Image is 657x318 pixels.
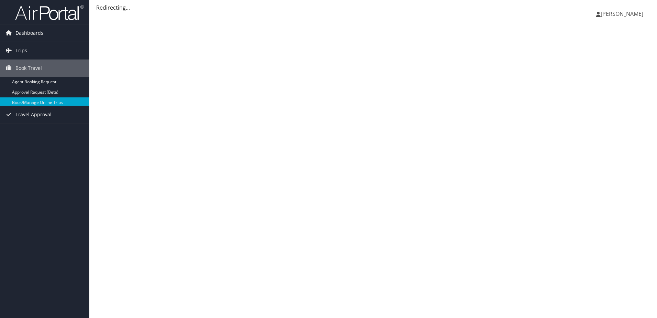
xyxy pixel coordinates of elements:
[596,3,650,24] a: [PERSON_NAME]
[15,4,84,21] img: airportal-logo.png
[15,60,42,77] span: Book Travel
[15,42,27,59] span: Trips
[15,24,43,42] span: Dashboards
[15,106,52,123] span: Travel Approval
[601,10,643,18] span: [PERSON_NAME]
[96,3,650,12] div: Redirecting...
